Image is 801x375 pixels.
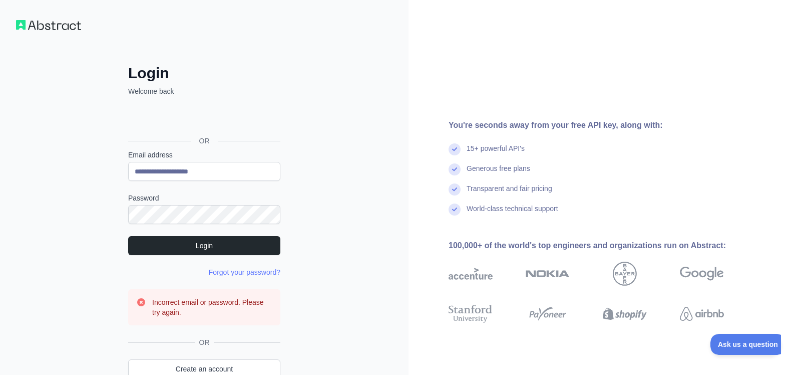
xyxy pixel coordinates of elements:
[16,20,81,30] img: Workflow
[526,303,570,325] img: payoneer
[128,107,278,129] div: Fazer login com o Google. Abre em uma nova guia
[123,107,283,129] iframe: Botão "Fazer login com o Google"
[603,303,647,325] img: shopify
[128,236,280,255] button: Login
[449,163,461,175] img: check mark
[191,136,218,146] span: OR
[710,334,781,355] iframe: Toggle Customer Support
[449,262,493,286] img: accenture
[449,119,756,131] div: You're seconds away from your free API key, along with:
[467,163,530,183] div: Generous free plans
[209,268,280,276] a: Forgot your password?
[449,240,756,252] div: 100,000+ of the world's top engineers and organizations run on Abstract:
[467,183,552,204] div: Transparent and fair pricing
[128,150,280,160] label: Email address
[195,337,214,347] span: OR
[467,204,558,224] div: World-class technical support
[152,297,272,317] h3: Incorrect email or password. Please try again.
[526,262,570,286] img: nokia
[467,143,525,163] div: 15+ powerful API's
[128,86,280,96] p: Welcome back
[449,204,461,216] img: check mark
[128,64,280,82] h2: Login
[449,143,461,155] img: check mark
[128,193,280,203] label: Password
[449,303,493,325] img: stanford university
[680,303,724,325] img: airbnb
[613,262,637,286] img: bayer
[449,183,461,196] img: check mark
[680,262,724,286] img: google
